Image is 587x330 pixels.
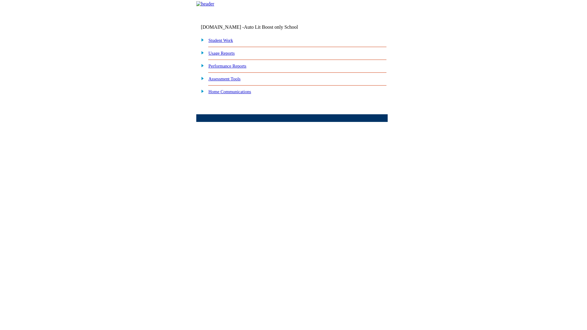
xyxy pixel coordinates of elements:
[198,50,204,55] img: plus.gif
[209,51,235,56] a: Usage Reports
[198,37,204,42] img: plus.gif
[198,63,204,68] img: plus.gif
[198,75,204,81] img: plus.gif
[201,24,313,30] td: [DOMAIN_NAME] -
[198,88,204,94] img: plus.gif
[209,76,241,81] a: Assessment Tools
[209,38,233,43] a: Student Work
[244,24,298,30] nobr: Auto Lit Boost only School
[196,1,214,7] img: header
[209,64,246,68] a: Performance Reports
[209,89,251,94] a: Home Communications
